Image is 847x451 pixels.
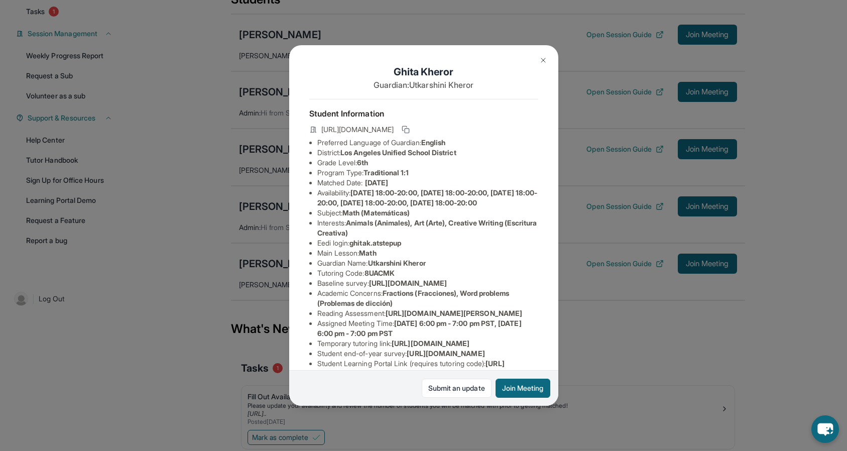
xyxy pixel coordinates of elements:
span: [URL][DOMAIN_NAME] [407,349,485,358]
li: Eedi login : [317,238,538,248]
span: Los Angeles Unified School District [340,148,456,157]
span: [URL][DOMAIN_NAME] [392,339,469,348]
li: Student end-of-year survey : [317,349,538,359]
span: ghitak.atstepup [349,239,401,247]
span: 8UACMK [365,269,395,277]
a: Submit an update [422,379,492,398]
span: Math (Matemáticas) [342,208,410,217]
h1: Ghita Kheror [309,65,538,79]
li: Availability: [317,188,538,208]
li: Academic Concerns : [317,288,538,308]
p: Guardian: Utkarshini Kheror [309,79,538,91]
li: Temporary tutoring link : [317,339,538,349]
span: [URL][DOMAIN_NAME] [369,279,447,287]
li: Assigned Meeting Time : [317,318,538,339]
li: Program Type: [317,168,538,178]
li: Tutoring Code : [317,268,538,278]
button: Join Meeting [496,379,550,398]
span: Utkarshini Kheror [368,259,426,267]
span: Animals (Animales), Art (Arte), Creative Writing (Escritura Creativa) [317,218,537,237]
span: English [421,138,446,147]
li: Grade Level: [317,158,538,168]
span: [DATE] 18:00-20:00, [DATE] 18:00-20:00, [DATE] 18:00-20:00, [DATE] 18:00-20:00, [DATE] 18:00-20:00 [317,188,538,207]
img: Close Icon [539,56,547,64]
span: Fractions (Fracciones), Word problems (Problemas de dicción) [317,289,510,307]
li: Matched Date: [317,178,538,188]
span: [DATE] [365,178,388,187]
button: chat-button [811,415,839,443]
span: [URL][DOMAIN_NAME] [321,125,394,135]
span: [URL][DOMAIN_NAME][PERSON_NAME] [386,309,522,317]
li: Subject : [317,208,538,218]
li: Guardian Name : [317,258,538,268]
span: [DATE] 6:00 pm - 7:00 pm PST, [DATE] 6:00 pm - 7:00 pm PST [317,319,522,337]
li: Main Lesson : [317,248,538,258]
li: Interests : [317,218,538,238]
li: Preferred Language of Guardian: [317,138,538,148]
span: 6th [357,158,368,167]
li: Baseline survey : [317,278,538,288]
h4: Student Information [309,107,538,120]
li: Student Learning Portal Link (requires tutoring code) : [317,359,538,379]
span: Math [359,249,376,257]
button: Copy link [400,124,412,136]
li: Reading Assessment : [317,308,538,318]
li: District: [317,148,538,158]
span: Traditional 1:1 [364,168,409,177]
